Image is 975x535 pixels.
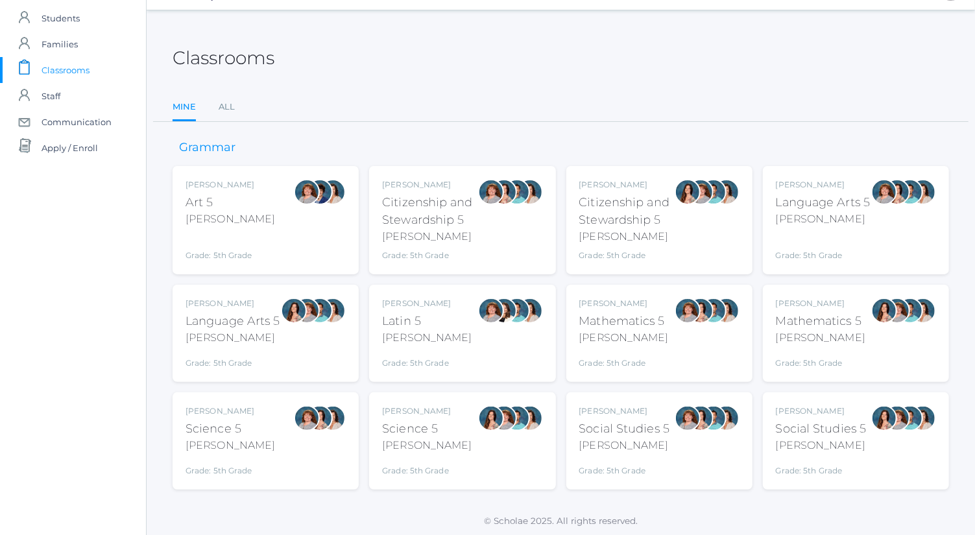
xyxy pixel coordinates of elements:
div: Grade: 5th Grade [382,250,477,261]
div: [PERSON_NAME] [186,298,280,309]
div: [PERSON_NAME] [186,211,275,227]
div: Science 5 [382,420,472,438]
div: Cari Burke [320,405,346,431]
div: [PERSON_NAME] [579,229,675,244]
div: Mathematics 5 [776,313,865,330]
div: Mathematics 5 [579,313,669,330]
div: [PERSON_NAME] [579,298,669,309]
div: Cari Burke [714,405,740,431]
div: Rebecca Salazar [688,298,714,324]
a: Mine [173,94,196,122]
div: [PERSON_NAME] [579,438,670,453]
div: [PERSON_NAME] [186,438,275,453]
div: Grade: 5th Grade [186,232,275,261]
div: Sarah Bence [884,298,910,324]
div: Social Studies 5 [776,420,867,438]
div: Carolyn Sugimoto [307,179,333,205]
div: [PERSON_NAME] [579,330,669,346]
div: Sarah Bence [675,298,701,324]
div: Grade: 5th Grade [776,458,867,477]
div: [PERSON_NAME] [579,405,670,417]
span: Students [42,5,80,31]
div: [PERSON_NAME] [776,330,865,346]
div: Sarah Bence [688,179,714,205]
div: Science 5 [186,420,275,438]
div: [PERSON_NAME] [186,179,275,191]
div: Westen Taylor [701,179,727,205]
span: Classrooms [42,57,90,83]
div: [PERSON_NAME] [186,405,275,417]
div: Citizenship and Stewardship 5 [382,194,477,229]
div: Language Arts 5 [186,313,280,330]
div: [PERSON_NAME] [776,298,865,309]
div: Sarah Bence [294,179,320,205]
div: Teresa Deutsch [491,298,517,324]
div: [PERSON_NAME] [186,330,280,346]
div: Social Studies 5 [579,420,670,438]
div: Westen Taylor [701,405,727,431]
div: Cari Burke [714,179,740,205]
div: Grade: 5th Grade [382,458,472,477]
div: Latin 5 [382,313,472,330]
div: [PERSON_NAME] [382,405,472,417]
div: Grade: 5th Grade [776,351,865,369]
div: Westen Taylor [504,405,530,431]
div: Cari Burke [320,298,346,324]
span: Families [42,31,78,57]
div: Grade: 5th Grade [579,351,669,369]
div: Westen Taylor [307,298,333,324]
div: Rebecca Salazar [871,298,897,324]
div: [PERSON_NAME] [579,179,675,191]
div: Sarah Bence [491,405,517,431]
div: [PERSON_NAME] [776,438,867,453]
div: Grade: 5th Grade [186,458,275,477]
div: Cari Burke [910,405,936,431]
span: Staff [42,83,60,109]
div: Westen Taylor [504,179,530,205]
div: [PERSON_NAME] [382,330,472,346]
div: Rebecca Salazar [871,405,897,431]
div: Westen Taylor [897,179,923,205]
div: Sarah Bence [884,405,910,431]
div: Sarah Bence [478,298,504,324]
div: Rebecca Salazar [884,179,910,205]
div: Cari Burke [910,298,936,324]
p: © Scholae 2025. All rights reserved. [147,514,975,527]
div: Sarah Bence [294,298,320,324]
div: Westen Taylor [701,298,727,324]
div: Sarah Bence [294,405,320,431]
div: Grade: 5th Grade [382,351,472,369]
div: Sarah Bence [871,179,897,205]
div: Cari Burke [517,179,543,205]
div: Cari Burke [517,298,543,324]
div: Language Arts 5 [776,194,871,211]
div: Westen Taylor [504,298,530,324]
span: Apply / Enroll [42,135,98,161]
div: Grade: 5th Grade [579,458,670,477]
div: [PERSON_NAME] [776,211,871,227]
div: Rebecca Salazar [478,405,504,431]
div: Citizenship and Stewardship 5 [579,194,675,229]
span: Communication [42,109,112,135]
div: Sarah Bence [478,179,504,205]
div: Grade: 5th Grade [186,351,280,369]
div: Rebecca Salazar [307,405,333,431]
div: Cari Burke [714,298,740,324]
div: Cari Burke [517,405,543,431]
div: Art 5 [186,194,275,211]
div: [PERSON_NAME] [776,179,871,191]
div: [PERSON_NAME] [382,229,477,244]
div: Grade: 5th Grade [776,232,871,261]
div: Sarah Bence [675,405,701,431]
a: All [219,94,235,120]
div: Westen Taylor [897,298,923,324]
h3: Grammar [173,141,242,154]
h2: Classrooms [173,48,274,68]
div: [PERSON_NAME] [382,179,477,191]
div: Westen Taylor [897,405,923,431]
div: Cari Burke [910,179,936,205]
div: Rebecca Salazar [675,179,701,205]
div: [PERSON_NAME] [776,405,867,417]
div: [PERSON_NAME] [382,438,472,453]
div: Grade: 5th Grade [579,250,675,261]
